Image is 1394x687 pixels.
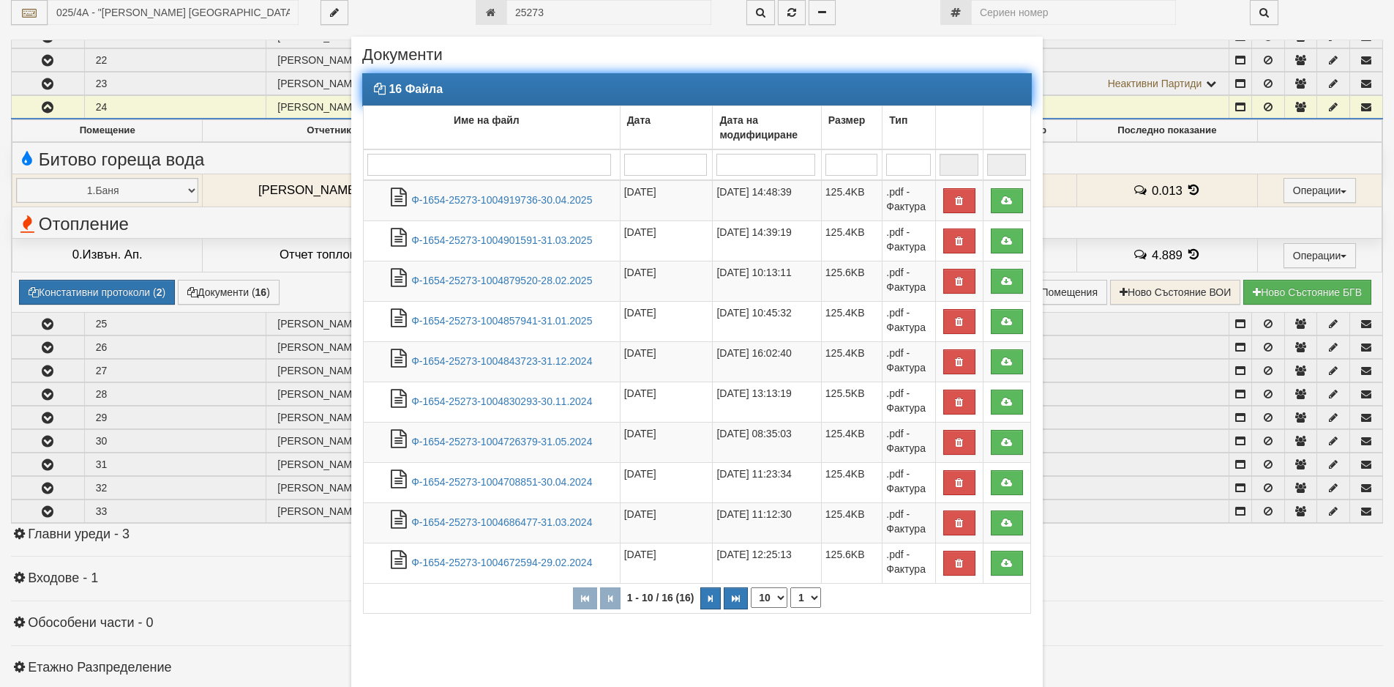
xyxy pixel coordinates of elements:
td: [DATE] 11:12:30 [713,502,821,543]
tr: Ф-1654-25273-1004843723-31.12.2024.pdf - Фактура [364,341,1031,382]
tr: Ф-1654-25273-1004901591-31.03.2025.pdf - Фактура [364,220,1031,261]
b: Размер [828,114,865,126]
td: : No sort applied, activate to apply an ascending sort [983,105,1030,149]
td: Дата на модифициране: No sort applied, activate to apply an ascending sort [713,105,821,149]
a: Ф-1654-25273-1004857941-31.01.2025 [411,315,592,327]
td: .pdf - Фактура [883,382,936,422]
td: [DATE] 10:45:32 [713,301,821,341]
td: .pdf - Фактура [883,462,936,502]
a: Ф-1654-25273-1004830293-30.11.2024 [411,396,592,407]
select: Брой редове на страница [751,587,787,608]
td: [DATE] [620,261,713,301]
tr: Ф-1654-25273-1004857941-31.01.2025.pdf - Фактура [364,301,1031,341]
td: 125.4KB [821,180,882,221]
td: [DATE] [620,462,713,502]
td: .pdf - Фактура [883,261,936,301]
td: [DATE] 10:13:11 [713,261,821,301]
td: 125.6KB [821,261,882,301]
tr: Ф-1654-25273-1004686477-31.03.2024.pdf - Фактура [364,502,1031,543]
span: 1 - 10 / 16 (16) [623,592,698,604]
a: Ф-1654-25273-1004672594-29.02.2024 [411,557,592,568]
a: Ф-1654-25273-1004708851-30.04.2024 [411,476,592,488]
td: [DATE] [620,382,713,422]
td: 125.4KB [821,502,882,543]
a: Ф-1654-25273-1004726379-31.05.2024 [411,436,592,448]
tr: Ф-1654-25273-1004672594-29.02.2024.pdf - Фактура [364,543,1031,583]
td: : No sort applied, activate to apply an ascending sort [935,105,983,149]
tr: Ф-1654-25273-1004830293-30.11.2024.pdf - Фактура [364,382,1031,422]
td: Дата: No sort applied, activate to apply an ascending sort [620,105,713,149]
td: .pdf - Фактура [883,180,936,221]
td: Размер: No sort applied, activate to apply an ascending sort [821,105,882,149]
td: .pdf - Фактура [883,543,936,583]
td: [DATE] 08:35:03 [713,422,821,462]
td: [DATE] [620,502,713,543]
tr: Ф-1654-25273-1004708851-30.04.2024.pdf - Фактура [364,462,1031,502]
td: [DATE] [620,422,713,462]
a: Ф-1654-25273-1004879520-28.02.2025 [411,275,592,286]
strong: 16 Файла [389,83,443,95]
b: Тип [889,114,907,126]
td: [DATE] 14:39:19 [713,220,821,261]
td: [DATE] 13:13:19 [713,382,821,422]
td: [DATE] 11:23:34 [713,462,821,502]
tr: Ф-1654-25273-1004726379-31.05.2024.pdf - Фактура [364,422,1031,462]
td: [DATE] [620,180,713,221]
span: Документи [362,48,443,73]
td: [DATE] [620,543,713,583]
a: Ф-1654-25273-1004901591-31.03.2025 [411,234,592,246]
select: Страница номер [790,587,821,608]
td: [DATE] [620,301,713,341]
a: Ф-1654-25273-1004919736-30.04.2025 [411,194,592,206]
td: 125.4KB [821,422,882,462]
td: [DATE] 16:02:40 [713,341,821,382]
b: Име на файл [454,114,520,126]
td: .pdf - Фактура [883,341,936,382]
tr: Ф-1654-25273-1004919736-30.04.2025.pdf - Фактура [364,180,1031,221]
td: Тип: No sort applied, activate to apply an ascending sort [883,105,936,149]
a: Ф-1654-25273-1004686477-31.03.2024 [411,516,592,528]
td: [DATE] [620,341,713,382]
td: Име на файл: No sort applied, activate to apply an ascending sort [364,105,621,149]
td: 125.6KB [821,543,882,583]
b: Дата на модифициране [719,114,798,141]
b: Дата [627,114,651,126]
button: Следваща страница [700,587,721,609]
td: 125.5KB [821,382,882,422]
button: Първа страница [573,587,597,609]
td: 125.4KB [821,462,882,502]
td: 125.4KB [821,220,882,261]
tr: Ф-1654-25273-1004879520-28.02.2025.pdf - Фактура [364,261,1031,301]
a: Ф-1654-25273-1004843723-31.12.2024 [411,355,592,367]
button: Предишна страница [600,587,621,609]
td: 125.4KB [821,341,882,382]
td: [DATE] [620,220,713,261]
td: .pdf - Фактура [883,301,936,341]
td: 125.4KB [821,301,882,341]
td: [DATE] 14:48:39 [713,180,821,221]
td: .pdf - Фактура [883,422,936,462]
td: [DATE] 12:25:13 [713,543,821,583]
td: .pdf - Фактура [883,502,936,543]
button: Последна страница [724,587,748,609]
td: .pdf - Фактура [883,220,936,261]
